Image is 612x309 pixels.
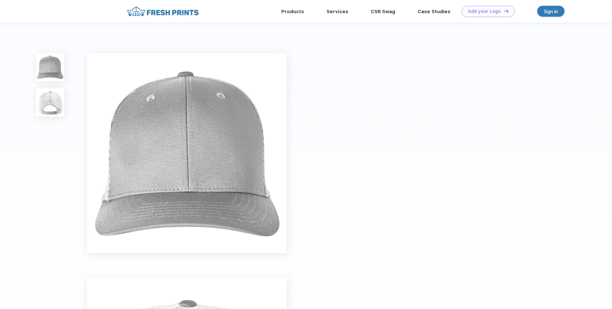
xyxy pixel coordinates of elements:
div: Sign in [544,8,558,15]
img: func=resize&h=100 [36,88,64,117]
img: func=resize&h=100 [36,53,64,81]
a: Products [281,9,304,14]
img: func=resize&h=640 [87,53,287,253]
img: fo%20logo%202.webp [125,6,201,17]
img: DT [504,9,509,13]
a: Sign in [537,6,564,17]
div: Add your Logo [468,9,501,14]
